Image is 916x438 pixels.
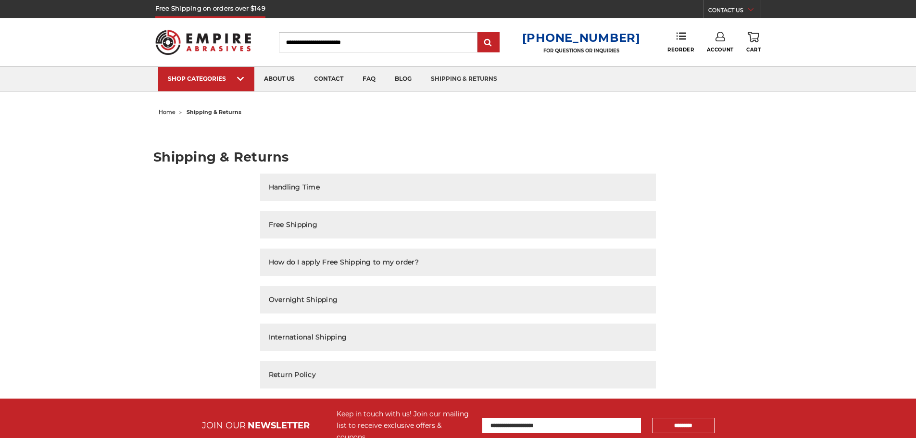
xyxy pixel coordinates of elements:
[707,47,734,53] span: Account
[522,48,640,54] p: FOR QUESTIONS OR INQUIRIES
[421,67,507,91] a: shipping & returns
[746,32,761,53] a: Cart
[667,47,694,53] span: Reorder
[353,67,385,91] a: faq
[385,67,421,91] a: blog
[153,150,763,163] h1: Shipping & Returns
[479,33,498,52] input: Submit
[269,220,317,230] h2: Free Shipping
[269,182,320,192] h2: Handling Time
[260,211,656,238] button: Free Shipping
[269,370,316,380] h2: Return Policy
[260,249,656,276] button: How do I apply Free Shipping to my order?
[155,24,251,61] img: Empire Abrasives
[269,332,347,342] h2: International Shipping
[522,31,640,45] a: [PHONE_NUMBER]
[708,5,761,18] a: CONTACT US
[746,47,761,53] span: Cart
[260,174,656,201] button: Handling Time
[260,324,656,351] button: International Shipping
[260,286,656,313] button: Overnight Shipping
[187,109,241,115] span: shipping & returns
[269,257,419,267] h2: How do I apply Free Shipping to my order?
[248,420,310,431] span: NEWSLETTER
[260,361,656,388] button: Return Policy
[168,75,245,82] div: SHOP CATEGORIES
[304,67,353,91] a: contact
[269,295,338,305] h2: Overnight Shipping
[254,67,304,91] a: about us
[667,32,694,52] a: Reorder
[202,420,246,431] span: JOIN OUR
[159,109,176,115] a: home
